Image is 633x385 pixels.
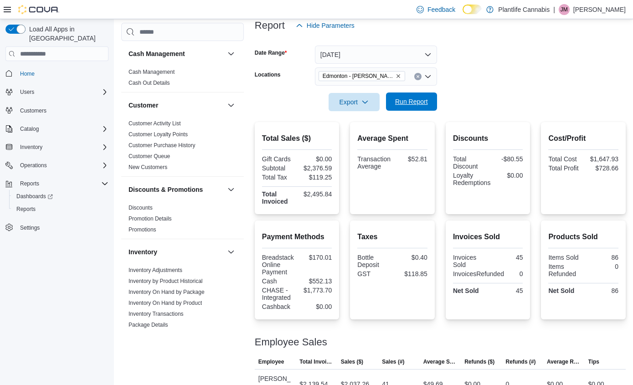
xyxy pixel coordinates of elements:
a: Package Details [129,322,168,328]
button: Cash Management [226,48,237,59]
label: Date Range [255,49,287,56]
div: Cash Management [121,67,244,92]
p: Plantlife Cannabis [498,4,550,15]
span: Package Details [129,321,168,329]
div: $728.66 [585,164,618,172]
div: $0.00 [299,155,332,163]
a: Inventory On Hand by Product [129,300,202,306]
span: Average Sale [423,358,457,365]
button: Export [329,93,380,111]
button: Inventory [16,142,46,153]
span: Export [334,93,374,111]
a: Reports [13,204,39,215]
button: Catalog [16,123,42,134]
p: | [553,4,555,15]
span: Edmonton - Terra Losa [319,71,405,81]
a: Promotion Details [129,216,172,222]
strong: Net Sold [453,287,479,294]
strong: Net Sold [548,287,574,294]
h3: Report [255,20,285,31]
button: Reports [16,178,43,189]
img: Cova [18,5,59,14]
a: New Customers [129,164,167,170]
button: Remove Edmonton - Terra Losa from selection in this group [396,73,401,79]
h2: Payment Methods [262,231,332,242]
button: Inventory [226,246,237,257]
span: Inventory [16,142,108,153]
span: Edmonton - [PERSON_NAME] [323,72,394,81]
span: Users [16,87,108,98]
div: Items Sold [548,254,582,261]
h2: Taxes [357,231,427,242]
p: [PERSON_NAME] [573,4,626,15]
span: Load All Apps in [GEOGRAPHIC_DATA] [26,25,108,43]
div: $1,773.70 [299,287,332,294]
span: Average Refund [547,358,581,365]
a: Customer Loyalty Points [129,131,188,138]
button: Cash Management [129,49,224,58]
div: Total Tax [262,174,295,181]
a: Inventory Transactions [129,311,184,317]
span: Reports [13,204,108,215]
span: Inventory On Hand by Product [129,299,202,307]
button: Open list of options [424,73,432,80]
button: Run Report [386,92,437,111]
button: Customer [129,101,224,110]
label: Locations [255,71,281,78]
a: Promotions [129,226,156,233]
span: Customer Activity List [129,120,181,127]
strong: Total Invoiced [262,190,288,205]
span: Cash Management [129,68,175,76]
span: Users [20,88,34,96]
h3: Discounts & Promotions [129,185,203,194]
span: New Customers [129,164,167,171]
div: Invoices Sold [453,254,486,268]
span: Refunds ($) [464,358,494,365]
div: $2,376.59 [299,164,332,172]
button: Catalog [2,123,112,135]
span: Employee [258,358,284,365]
h3: Inventory [129,247,157,257]
div: Loyalty Redemptions [453,172,491,186]
button: Reports [9,203,112,216]
a: Home [16,68,38,79]
span: Inventory Adjustments [129,267,182,274]
span: Catalog [20,125,39,133]
button: Hide Parameters [292,16,358,35]
span: Promotion Details [129,215,172,222]
div: Total Cost [548,155,582,163]
span: JM [561,4,568,15]
a: Customer Queue [129,153,170,159]
a: Feedback [413,0,459,19]
div: 0 [585,263,618,270]
button: Inventory [2,141,112,154]
button: Clear input [414,73,422,80]
div: $52.81 [394,155,427,163]
span: Catalog [16,123,108,134]
span: Home [20,70,35,77]
span: Customers [20,107,46,114]
a: Cash Management [129,69,175,75]
a: Customers [16,105,50,116]
button: Settings [2,221,112,234]
span: Operations [20,162,47,169]
span: Customers [16,105,108,116]
div: $1,647.93 [585,155,618,163]
div: $170.01 [299,254,332,261]
h2: Invoices Sold [453,231,523,242]
div: Items Refunded [548,263,582,277]
div: 45 [490,287,523,294]
button: Users [2,86,112,98]
button: Users [16,87,38,98]
div: Subtotal [262,164,295,172]
div: $119.25 [299,174,332,181]
span: Operations [16,160,108,171]
h2: Discounts [453,133,523,144]
button: [DATE] [315,46,437,64]
span: Inventory Transactions [129,310,184,318]
div: $0.00 [299,303,332,310]
span: Reports [16,205,36,213]
div: Gift Cards [262,155,295,163]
